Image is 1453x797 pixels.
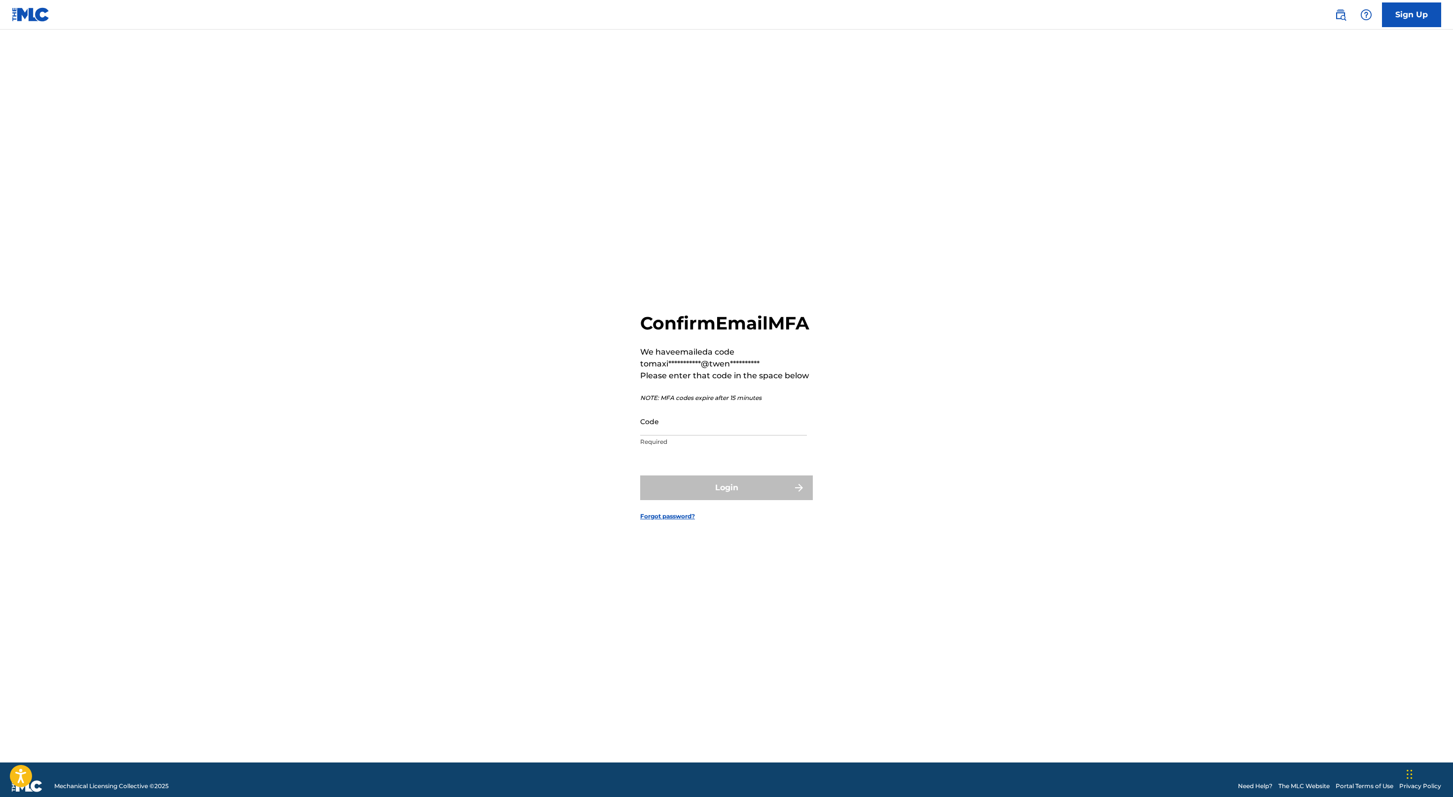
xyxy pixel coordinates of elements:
[1404,750,1453,797] iframe: Chat Widget
[1382,2,1441,27] a: Sign Up
[640,437,807,446] p: Required
[1407,760,1413,789] div: Glisser
[12,780,42,792] img: logo
[1331,5,1350,25] a: Public Search
[640,394,813,402] p: NOTE: MFA codes expire after 15 minutes
[1238,782,1272,791] a: Need Help?
[640,370,813,382] p: Please enter that code in the space below
[1356,5,1376,25] div: Help
[12,7,50,22] img: MLC Logo
[640,312,813,334] h2: Confirm Email MFA
[1360,9,1372,21] img: help
[1399,782,1441,791] a: Privacy Policy
[54,782,169,791] span: Mechanical Licensing Collective © 2025
[1404,750,1453,797] div: Widget de chat
[640,512,695,521] a: Forgot password?
[1335,9,1346,21] img: search
[1336,782,1393,791] a: Portal Terms of Use
[1278,782,1330,791] a: The MLC Website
